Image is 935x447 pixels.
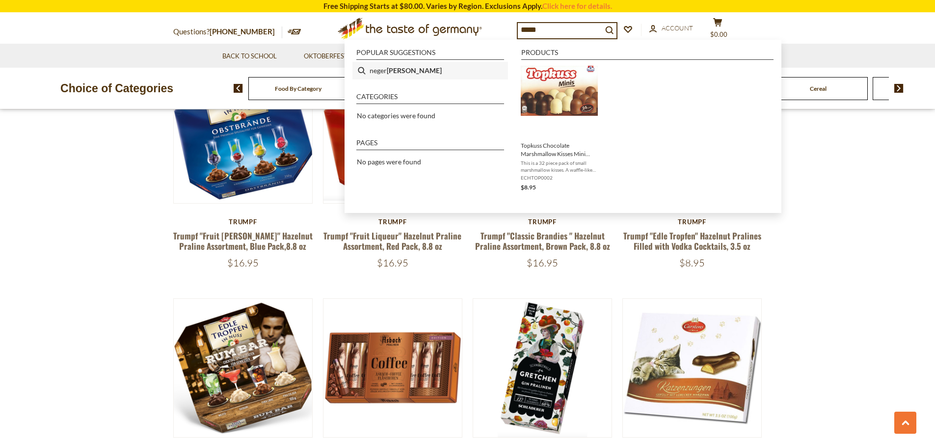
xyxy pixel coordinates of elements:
[227,257,259,269] span: $16.95
[323,64,462,203] img: Trumpf "Fruit Liqueur" Hazelnut Praline Assortment, Red Pack, 8.8 oz
[387,65,442,76] b: [PERSON_NAME]
[810,85,827,92] a: Cereal
[356,49,504,60] li: Popular suggestions
[174,299,313,438] img: Trumpf "Edle Tropfen" Hazelnut Pralines Filled with Rum Cocktails 3.5 oz
[173,218,313,226] div: Trumpf
[521,159,598,173] span: This is a 32 piece pack of small marshmallow kisses. A waffle-like cookie base is topped with lig...
[542,1,612,10] a: Click here for details.
[323,218,463,226] div: Trumpf
[173,230,313,252] a: Trumpf "Fruit [PERSON_NAME]" Hazelnut Praline Assortment, Blue Pack,8.8 oz
[473,218,613,226] div: Trumpf
[623,230,761,252] a: Trumpf "Edle Tropfen" Hazelnut Pralines Filled with Vodka Cocktails, 3.5 oz
[710,30,727,38] span: $0.00
[521,49,774,60] li: Products
[275,85,321,92] a: Food By Category
[323,230,461,252] a: Trumpf "Fruit Liqueur" Hazelnut Praline Assortment, Red Pack, 8.8 oz
[521,141,598,158] span: Topkuss Chocolate Marshmallow Kisses Mini Assortment 32 pc. 9.4 oz
[345,40,781,213] div: Instant Search Results
[357,111,435,120] span: No categories were found
[521,66,598,116] img: Topkuss Chocolate Marshmellow Kisses (4 units)
[210,27,275,36] a: [PHONE_NUMBER]
[521,174,598,181] span: ECHTOP0002
[679,257,705,269] span: $8.95
[473,299,612,438] img: Schladerer "Gretchen" Gin Dark Chocolate Pralines 4.5 oz., 12 pc.
[174,64,313,203] img: Trumpf "Fruit Brandy" Hazelnut Praline Assortment, Blue Pack,8.8 oz
[304,51,354,62] a: Oktoberfest
[377,257,408,269] span: $16.95
[623,299,762,438] img: Carstens Marzipan Cat Tongues "Katzenzungen", 3.5 oz
[521,66,598,192] a: Topkuss Chocolate Marshmellow Kisses (4 units)Topkuss Chocolate Marshmallow Kisses Mini Assortmen...
[521,184,536,191] span: $8.95
[357,158,421,166] span: No pages were found
[649,23,693,34] a: Account
[234,84,243,93] img: previous arrow
[894,84,904,93] img: next arrow
[703,18,733,42] button: $0.00
[323,299,462,438] img: Asbach Milk Chocolate Bottles with Brandy and Coffee Infusion 3.5 oz
[662,24,693,32] span: Account
[356,139,504,150] li: Pages
[352,62,508,79] li: negerkuss
[622,218,762,226] div: Trumpf
[475,230,610,252] a: Trumpf "Classic Brandies " Hazelnut Praline Assortment, Brown Pack, 8.8 oz
[222,51,277,62] a: Back to School
[356,93,504,104] li: Categories
[517,62,602,196] li: Topkuss Chocolate Marshmallow Kisses Mini Assortment 32 pc. 9.4 oz
[173,26,282,38] p: Questions?
[527,257,558,269] span: $16.95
